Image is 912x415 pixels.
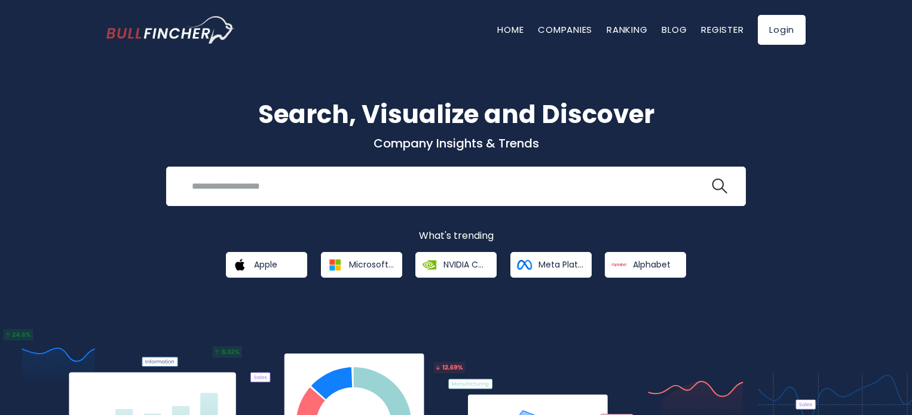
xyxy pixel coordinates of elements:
[106,96,806,133] h1: Search, Visualize and Discover
[443,259,488,270] span: NVIDIA Corporation
[510,252,592,278] a: Meta Platforms
[712,179,727,194] img: search icon
[607,23,647,36] a: Ranking
[106,230,806,242] p: What's trending
[538,259,583,270] span: Meta Platforms
[321,252,402,278] a: Microsoft Corporation
[605,252,686,278] a: Alphabet
[497,23,524,36] a: Home
[254,259,277,270] span: Apple
[758,15,806,45] a: Login
[349,259,394,270] span: Microsoft Corporation
[106,136,806,151] p: Company Insights & Trends
[662,23,687,36] a: Blog
[538,23,592,36] a: Companies
[415,252,497,278] a: NVIDIA Corporation
[106,16,235,44] img: bullfincher logo
[701,23,743,36] a: Register
[633,259,671,270] span: Alphabet
[106,16,235,44] a: Go to homepage
[226,252,307,278] a: Apple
